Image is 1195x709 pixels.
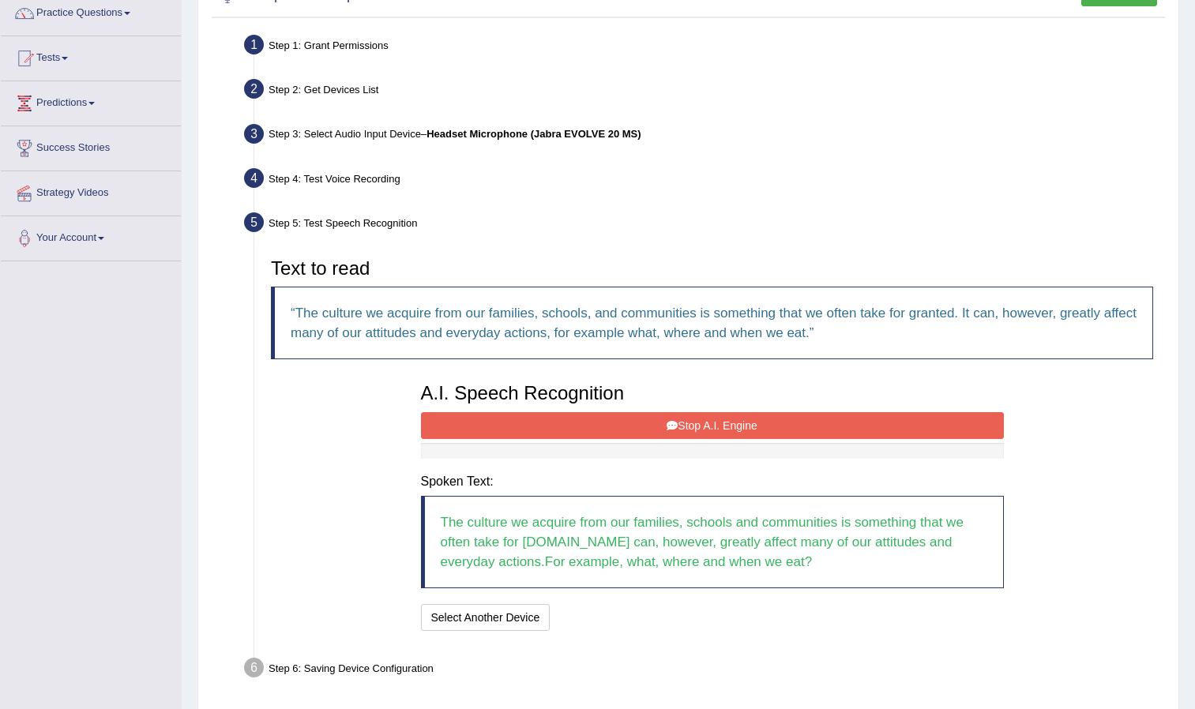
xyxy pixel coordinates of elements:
h4: Spoken Text: [421,475,1004,489]
div: Step 6: Saving Device Configuration [237,653,1171,688]
q: The culture we acquire from our families, schools, and communities is something that we often tak... [291,306,1137,340]
a: Tests [1,36,181,76]
blockquote: The culture we acquire from our families, schools and communities is something that we often take... [421,496,1004,588]
div: Step 1: Grant Permissions [237,30,1171,65]
button: Select Another Device [421,604,551,631]
a: Your Account [1,216,181,256]
b: Headset Microphone (Jabra EVOLVE 20 MS) [427,128,641,140]
span: – [421,128,641,140]
h3: A.I. Speech Recognition [421,383,1004,403]
a: Success Stories [1,126,181,166]
div: Step 3: Select Audio Input Device [237,119,1171,154]
button: Stop A.I. Engine [421,412,1004,439]
div: Step 4: Test Voice Recording [237,163,1171,198]
div: Step 5: Test Speech Recognition [237,208,1171,242]
div: Step 2: Get Devices List [237,74,1171,109]
a: Strategy Videos [1,171,181,211]
h3: Text to read [271,258,1153,279]
a: Predictions [1,81,181,121]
